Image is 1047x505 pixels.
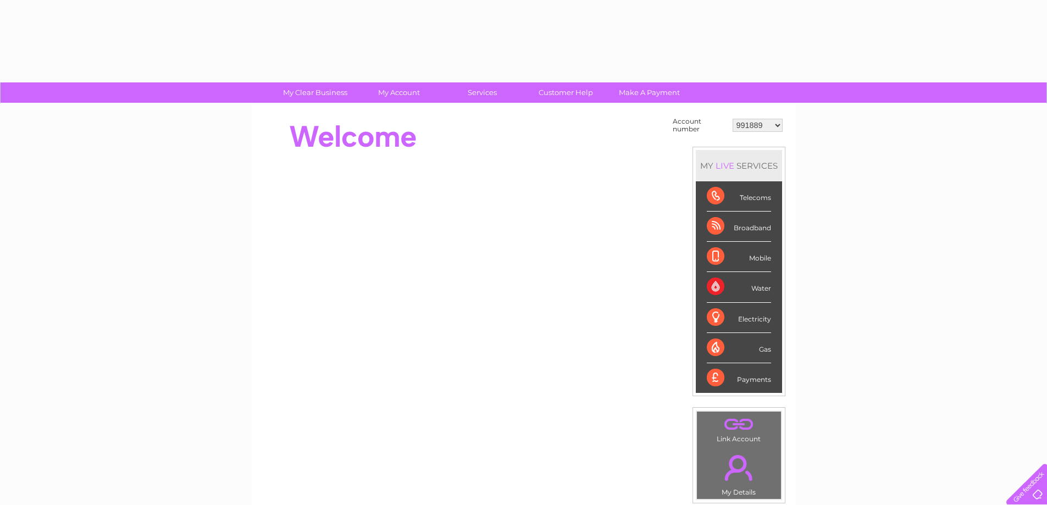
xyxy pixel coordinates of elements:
[707,363,771,393] div: Payments
[437,82,528,103] a: Services
[700,448,778,487] a: .
[700,414,778,434] a: .
[520,82,611,103] a: Customer Help
[353,82,444,103] a: My Account
[707,333,771,363] div: Gas
[696,446,782,500] td: My Details
[707,212,771,242] div: Broadband
[696,411,782,446] td: Link Account
[604,82,695,103] a: Make A Payment
[670,115,730,136] td: Account number
[696,150,782,181] div: MY SERVICES
[713,160,736,171] div: LIVE
[707,272,771,302] div: Water
[707,303,771,333] div: Electricity
[707,181,771,212] div: Telecoms
[270,82,361,103] a: My Clear Business
[707,242,771,272] div: Mobile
